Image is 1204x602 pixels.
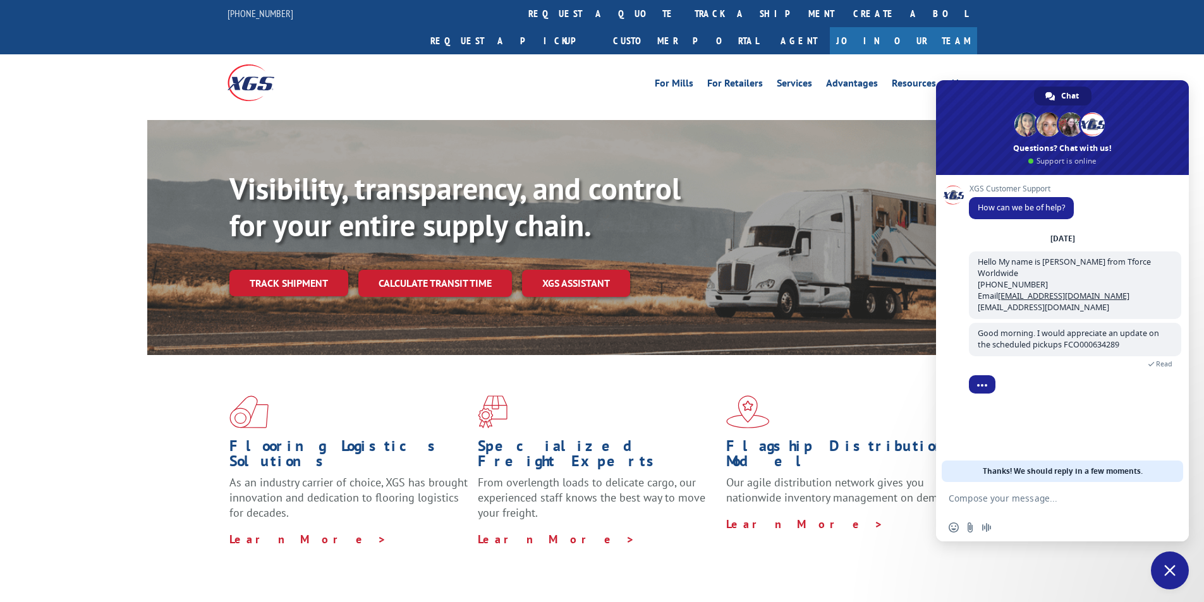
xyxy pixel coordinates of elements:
a: Advantages [826,78,878,92]
b: Visibility, transparency, and control for your entire supply chain. [229,169,681,244]
span: XGS Customer Support [969,184,1074,193]
span: Our agile distribution network gives you nationwide inventory management on demand. [726,475,959,505]
a: XGS ASSISTANT [522,270,630,297]
span: Audio message [982,522,992,533]
a: Resources [892,78,936,92]
a: Request a pickup [421,27,604,54]
span: Chat [1061,87,1079,105]
div: [DATE] [1050,235,1075,243]
textarea: Compose your message... [949,493,1148,504]
img: xgs-icon-total-supply-chain-intelligence-red [229,395,269,428]
span: Thanks! We should reply in a few moments. [983,461,1143,482]
h1: Flooring Logistics Solutions [229,438,468,475]
a: Learn More > [726,517,884,531]
span: How can we be of help? [978,202,1065,213]
span: Read [1156,359,1172,368]
a: Learn More > [229,532,387,546]
img: xgs-icon-flagship-distribution-model-red [726,395,770,428]
a: Services [777,78,812,92]
span: Hello My name is [PERSON_NAME] from Tforce Worldwide [PHONE_NUMBER] Email [EMAIL_ADDRESS][DOMAIN_... [978,256,1151,313]
a: Join Our Team [830,27,977,54]
a: Calculate transit time [358,270,512,297]
a: Track shipment [229,270,348,296]
a: Customer Portal [604,27,768,54]
span: Insert an emoji [949,522,959,533]
span: As an industry carrier of choice, XGS has brought innovation and dedication to flooring logistics... [229,475,468,520]
h1: Flagship Distribution Model [726,438,965,475]
h1: Specialized Freight Experts [478,438,717,475]
a: For Retailers [707,78,763,92]
p: From overlength loads to delicate cargo, our experienced staff knows the best way to move your fr... [478,475,717,531]
a: [EMAIL_ADDRESS][DOMAIN_NAME] [998,291,1129,301]
a: Learn More > [478,532,635,546]
span: Good morning. I would appreciate an update on the scheduled pickups FCO000634289 [978,328,1159,350]
div: Close chat [1151,551,1189,589]
a: About [950,78,977,92]
div: Chat [1034,87,1092,105]
a: [PHONE_NUMBER] [228,7,293,20]
img: xgs-icon-focused-on-flooring-red [478,395,508,428]
a: Agent [768,27,830,54]
span: Send a file [965,522,975,533]
a: For Mills [655,78,693,92]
